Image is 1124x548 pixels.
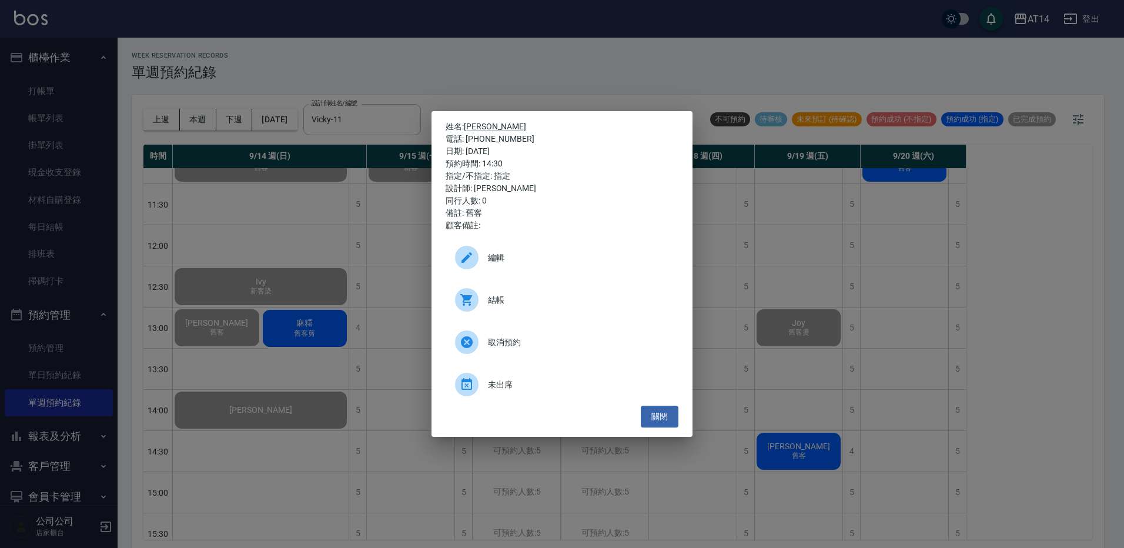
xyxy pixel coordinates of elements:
div: 取消預約 [446,326,678,359]
div: 日期: [DATE] [446,145,678,158]
span: 未出席 [488,379,669,391]
a: 結帳 [446,283,678,326]
div: 顧客備註: [446,219,678,232]
div: 結帳 [446,283,678,316]
div: 指定/不指定: 指定 [446,170,678,182]
a: 編輯 [446,241,678,283]
div: 預約時間: 14:30 [446,158,678,170]
span: 取消預約 [488,336,669,349]
p: 姓名: [446,121,678,133]
a: [PERSON_NAME] [464,122,526,131]
span: 編輯 [488,252,669,264]
div: 同行人數: 0 [446,195,678,207]
div: 編輯 [446,241,678,274]
div: 未出席 [446,368,678,401]
button: 關閉 [641,406,678,427]
div: 設計師: [PERSON_NAME] [446,182,678,195]
div: 電話: [PHONE_NUMBER] [446,133,678,145]
div: 備註: 舊客 [446,207,678,219]
span: 結帳 [488,294,669,306]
